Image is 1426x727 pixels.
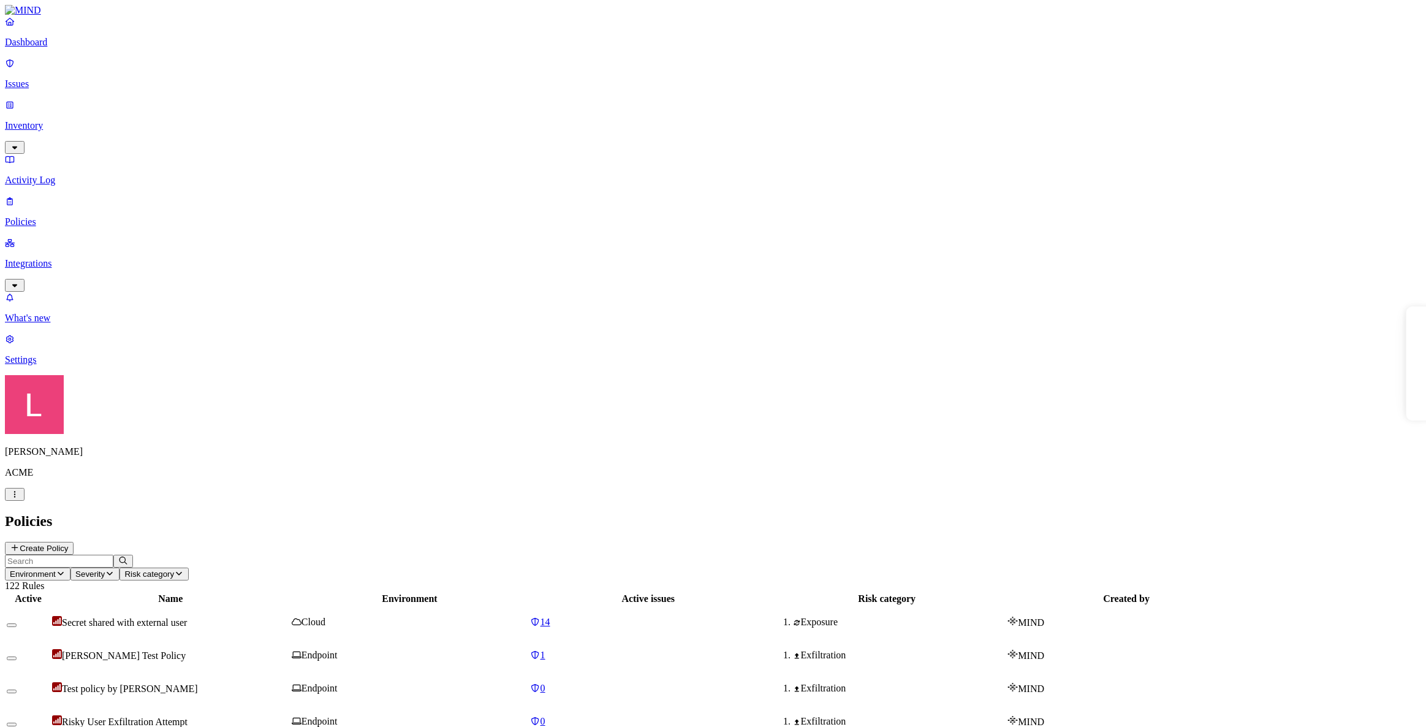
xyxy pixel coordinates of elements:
div: Active [7,593,50,604]
span: [PERSON_NAME] Test Policy [62,650,186,661]
div: Exfiltration [793,650,1005,661]
span: Cloud [302,617,325,627]
span: MIND [1018,717,1044,727]
span: Environment [10,569,56,579]
a: 0 [530,716,766,727]
a: Inventory [5,99,1421,152]
p: Inventory [5,120,1421,131]
img: severity-critical [52,616,62,626]
a: Dashboard [5,16,1421,48]
a: Policies [5,196,1421,227]
p: Settings [5,354,1421,365]
span: 122 Rules [5,580,44,591]
span: 0 [540,683,545,693]
a: Settings [5,333,1421,365]
img: MIND [5,5,41,16]
span: MIND [1018,650,1044,661]
a: What's new [5,292,1421,324]
img: mind-logo-icon [1007,649,1018,659]
img: Landen Brown [5,375,64,434]
span: Severity [75,569,105,579]
h2: Policies [5,513,1421,530]
img: severity-critical [52,715,62,725]
p: Activity Log [5,175,1421,186]
div: Name [52,593,289,604]
span: 1 [540,650,545,660]
div: Environment [292,593,528,604]
span: Risky User Exfiltration Attempt [62,717,188,727]
img: mind-logo-icon [1007,715,1018,725]
img: severity-critical [52,682,62,692]
span: Endpoint [302,650,338,660]
div: Risk category [768,593,1005,604]
a: Issues [5,58,1421,89]
input: Search [5,555,113,568]
span: 0 [540,716,545,726]
a: 1 [530,650,766,661]
a: MIND [5,5,1421,16]
p: What's new [5,313,1421,324]
span: Risk category [124,569,174,579]
div: Created by [1007,593,1245,604]
p: Issues [5,78,1421,89]
div: Exposure [793,617,1005,628]
div: Active issues [530,593,766,604]
a: 0 [530,683,766,694]
div: Exfiltration [793,716,1005,727]
p: Dashboard [5,37,1421,48]
span: Endpoint [302,683,338,693]
span: Test policy by [PERSON_NAME] [62,683,198,694]
button: Create Policy [5,542,74,555]
p: Policies [5,216,1421,227]
div: Exfiltration [793,683,1005,694]
span: MIND [1018,617,1044,628]
p: [PERSON_NAME] [5,446,1421,457]
img: severity-critical [52,649,62,659]
p: ACME [5,467,1421,478]
p: Integrations [5,258,1421,269]
span: Secret shared with external user [62,617,187,628]
a: Activity Log [5,154,1421,186]
a: 14 [530,617,766,628]
span: 14 [540,617,550,627]
span: Endpoint [302,716,338,726]
span: MIND [1018,683,1044,694]
img: mind-logo-icon [1007,682,1018,692]
a: Integrations [5,237,1421,290]
img: mind-logo-icon [1007,616,1018,626]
